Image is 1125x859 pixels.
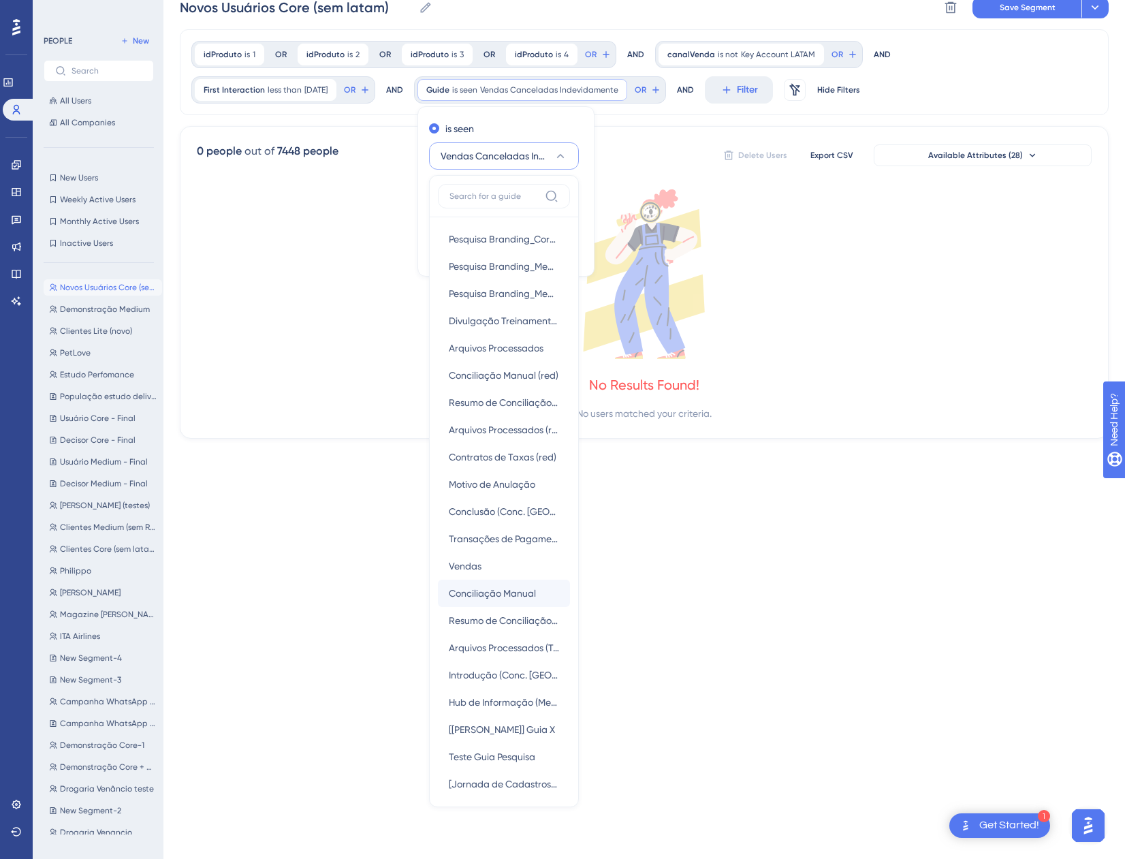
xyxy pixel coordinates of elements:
[429,142,579,170] button: Vendas Canceladas Indevidamente
[44,781,162,797] button: Drogaria Venâncio teste
[32,3,85,20] span: Need Help?
[60,238,113,249] span: Inactive Users
[633,79,663,101] button: OR
[44,759,162,775] button: Demonstração Core + Medium
[44,93,154,109] button: All Users
[60,544,157,555] span: Clientes Core (sem latam)
[44,432,162,448] button: Decisor Core - Final
[44,366,162,383] button: Estudo Perfomance
[244,143,274,159] div: out of
[438,416,570,443] button: Arquivos Processados (red)
[817,84,860,95] span: Hide Filters
[342,79,372,101] button: OR
[44,35,72,46] div: PEOPLE
[197,143,242,159] div: 0 people
[449,694,559,710] span: Hub de Informação (Medium)
[438,552,570,580] button: Vendas
[60,391,157,402] span: População estudo delivery [DATE]
[449,640,559,656] span: Arquivos Processados (Tela Inicial)
[741,49,815,60] span: Key Account LATAM
[810,150,853,161] span: Export CSV
[737,82,758,98] span: Filter
[449,258,559,275] span: Pesquisa Branding_Medium Usuário
[44,170,154,186] button: New Users
[438,525,570,552] button: Transações de Pagamento
[44,301,162,317] button: Demonstração Medium
[426,84,449,95] span: Guide
[60,172,98,183] span: New Users
[116,33,154,49] button: New
[60,740,144,751] span: Demonstração Core-1
[72,66,142,76] input: Search
[44,454,162,470] button: Usuário Medium - Final
[438,607,570,634] button: Resumo de Conciliação de Vendas
[721,144,789,166] button: Delete Users
[44,323,162,339] button: Clientes Lite (novo)
[60,369,134,380] span: Estudo Perfomance
[1038,810,1050,822] div: 1
[44,606,162,623] button: Magazine [PERSON_NAME]
[44,715,162,732] button: Campanha WhatsApp (Tela Inicial)
[438,280,570,307] button: Pesquisa Branding_Medium Decisor
[44,541,162,557] button: Clientes Core (sem latam)
[60,718,157,729] span: Campanha WhatsApp (Tela Inicial)
[928,150,1023,161] span: Available Attributes (28)
[449,449,556,465] span: Contratos de Taxas (red)
[60,696,157,707] span: Campanha WhatsApp (Tela de Contatos)
[44,650,162,666] button: New Segment-4
[449,231,559,247] span: Pesquisa Branding_Core Decisor
[438,689,570,716] button: Hub de Informação (Medium)
[60,435,136,446] span: Decisor Core - Final
[204,84,265,95] span: First Interaction
[355,49,360,60] span: 2
[438,307,570,334] button: Divulgação Treinamentos (Hub)
[44,213,154,230] button: Monthly Active Users
[379,49,391,60] div: OR
[44,584,162,601] button: [PERSON_NAME]
[449,503,559,520] span: Conclusão (Conc. [GEOGRAPHIC_DATA])
[44,388,162,405] button: População estudo delivery [DATE]
[268,84,302,95] span: less than
[449,749,535,765] span: Teste Guia Pesquisa
[133,35,149,46] span: New
[438,770,570,798] button: [Jornada de Cadastros] Guia 10
[449,558,481,574] span: Vendas
[677,76,694,104] div: AND
[451,49,457,60] span: is
[44,475,162,492] button: Decisor Medium - Final
[44,410,162,426] button: Usuário Core - Final
[577,405,712,422] div: No users matched your criteria.
[60,500,150,511] span: [PERSON_NAME] (testes)
[44,114,154,131] button: All Companies
[460,49,464,60] span: 3
[705,76,773,104] button: Filter
[1000,2,1056,13] span: Save Segment
[449,476,535,493] span: Motivo de Anulação
[449,531,559,547] span: Transações de Pagamento
[60,413,136,424] span: Usuário Core - Final
[438,253,570,280] button: Pesquisa Branding_Medium Usuário
[411,49,449,60] span: idProduto
[347,49,353,60] span: is
[438,743,570,770] button: Teste Guia Pesquisa
[60,565,91,576] span: Philippo
[585,49,597,60] span: OR
[60,827,132,838] span: Drogaria Venancio
[44,628,162,644] button: ITA Airlines
[829,44,859,65] button: OR
[60,805,121,816] span: New Segment-2
[306,49,345,60] span: idProduto
[874,41,891,68] div: AND
[797,144,866,166] button: Export CSV
[44,497,162,514] button: [PERSON_NAME] (testes)
[60,609,157,620] span: Magazine [PERSON_NAME]
[564,49,569,60] span: 4
[344,84,355,95] span: OR
[627,41,644,68] div: AND
[44,191,154,208] button: Weekly Active Users
[438,334,570,362] button: Arquivos Processados
[60,653,122,663] span: New Segment-4
[44,563,162,579] button: Philippo
[556,49,561,60] span: is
